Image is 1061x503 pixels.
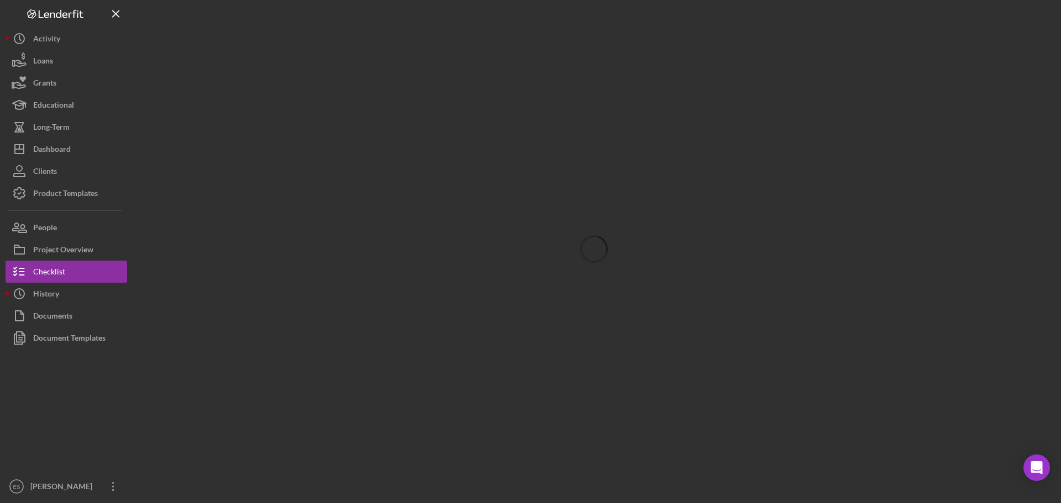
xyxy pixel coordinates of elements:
div: [PERSON_NAME] [28,475,99,500]
div: Activity [33,28,60,52]
div: Clients [33,160,57,185]
button: Document Templates [6,327,127,349]
button: Dashboard [6,138,127,160]
div: Dashboard [33,138,71,163]
button: People [6,216,127,239]
div: History [33,283,59,308]
button: Long-Term [6,116,127,138]
button: Documents [6,305,127,327]
button: Product Templates [6,182,127,204]
button: ES[PERSON_NAME] [6,475,127,497]
text: ES [13,484,20,490]
div: Documents [33,305,72,330]
div: Long-Term [33,116,70,141]
button: Grants [6,72,127,94]
button: Educational [6,94,127,116]
div: Document Templates [33,327,106,352]
div: Grants [33,72,56,97]
div: Loans [33,50,53,75]
div: Open Intercom Messenger [1023,454,1050,481]
div: Educational [33,94,74,119]
div: People [33,216,57,241]
div: Product Templates [33,182,98,207]
button: Project Overview [6,239,127,261]
button: Checklist [6,261,127,283]
div: Project Overview [33,239,93,263]
button: Activity [6,28,127,50]
button: Loans [6,50,127,72]
button: Clients [6,160,127,182]
div: Checklist [33,261,65,285]
button: History [6,283,127,305]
